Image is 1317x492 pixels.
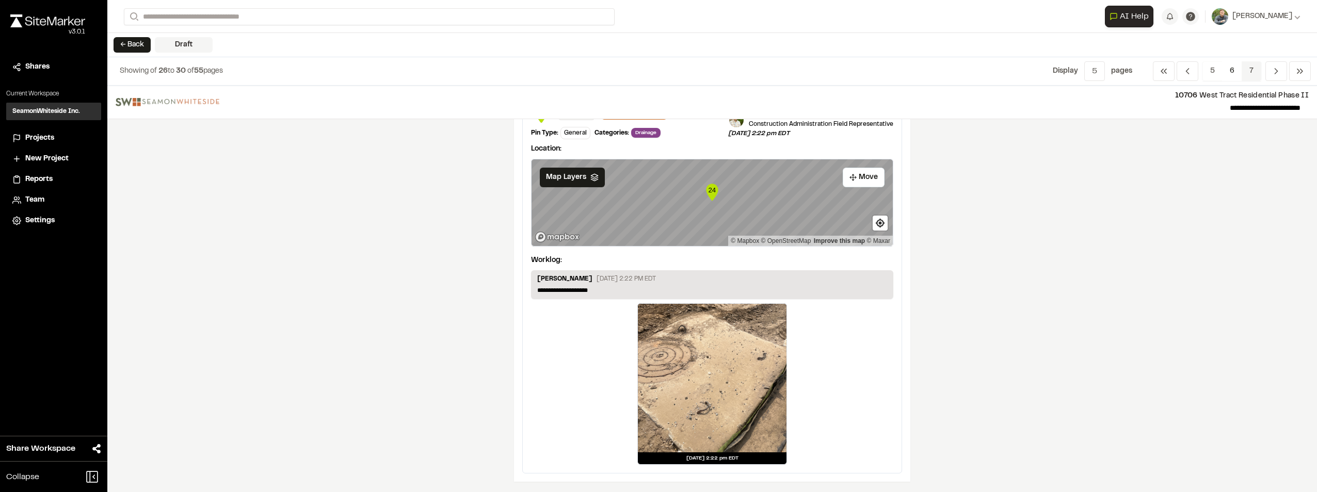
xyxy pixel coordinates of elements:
span: Reports [25,174,53,185]
span: New Project [25,153,69,165]
span: Map Layers [546,172,586,183]
a: Projects [12,133,95,144]
span: AI Help [1120,10,1149,23]
h3: SeamonWhiteside Inc. [12,107,80,116]
span: 7 [1242,61,1261,81]
div: Map marker [704,182,720,203]
span: 10706 [1175,93,1198,99]
span: Collapse [6,471,39,483]
div: General [560,127,590,139]
a: [DATE] 2:22 pm EDT [637,303,787,465]
nav: Navigation [1153,61,1311,81]
a: Map feedback [814,237,865,244]
a: Shares [12,61,95,73]
img: file [116,98,219,106]
div: Open AI Assistant [1105,6,1158,27]
canvas: Map [532,159,893,246]
p: Location: [531,143,893,155]
button: [PERSON_NAME] [1212,8,1300,25]
span: Team [25,194,44,206]
img: User [1212,8,1228,25]
div: Draft [155,37,213,53]
img: rebrand.png [10,14,85,27]
span: Share Workspace [6,442,75,455]
button: ← Back [114,37,151,53]
p: [PERSON_NAME] [537,274,592,286]
p: to of pages [120,65,223,77]
a: OpenStreetMap [761,237,811,244]
p: Worklog: [531,255,562,266]
div: Pin Type: [531,128,558,138]
text: 24 [708,186,716,194]
a: Mapbox logo [535,231,580,243]
div: Oh geez...please don't... [10,27,85,37]
button: Open AI Assistant [1105,6,1153,27]
button: 5 [1084,61,1105,81]
span: 55 [194,68,203,74]
span: Settings [25,215,55,226]
p: [DATE] 2:22 pm EDT [728,129,893,138]
div: [DATE] 2:22 pm EDT [638,452,786,464]
p: West Tract Residential Phase II [228,90,1309,102]
button: Find my location [873,216,888,231]
a: Mapbox [731,237,759,244]
p: Display [1053,65,1078,77]
span: [PERSON_NAME] [1232,11,1292,22]
button: Move [843,168,885,187]
p: Construction Administration Field Representative [749,120,893,129]
span: 26 [158,68,168,74]
div: Categories: [595,128,629,138]
p: page s [1111,65,1132,77]
button: Search [124,8,142,25]
a: Reports [12,174,95,185]
p: Current Workspace [6,89,101,99]
a: Maxar [866,237,890,244]
span: Shares [25,61,50,73]
span: 5 [1202,61,1223,81]
a: New Project [12,153,95,165]
span: 30 [176,68,186,74]
a: Settings [12,215,95,226]
span: Projects [25,133,54,144]
p: [DATE] 2:22 PM EDT [597,274,656,284]
a: Team [12,194,95,206]
span: 6 [1222,61,1242,81]
span: Drainage [631,128,661,138]
span: Showing of [120,68,158,74]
